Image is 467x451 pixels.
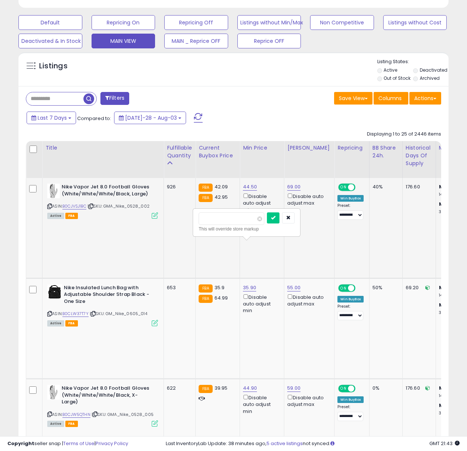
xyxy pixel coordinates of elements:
img: 41bUFP-DeaL._SL40_.jpg [47,284,62,299]
div: Title [45,144,161,152]
b: Nike Vapor Jet 8.0 Football Gloves (White/White/White/Black, X-Large) [62,385,151,407]
div: Displaying 1 to 25 of 2446 items [367,131,441,138]
span: FBA [65,421,78,427]
span: 2025-08-11 21:43 GMT [429,440,460,447]
span: ON [339,285,348,291]
span: | SKU: GMA_Nike_0528_002 [87,203,150,209]
button: Repricing Off [164,15,228,30]
b: Min: [439,284,450,291]
button: Columns [374,92,408,105]
div: Repricing [337,144,366,152]
span: 42.09 [214,183,228,190]
a: 35.90 [243,284,256,291]
b: Max: [439,402,452,409]
div: ASIN: [47,284,158,325]
h5: Listings [39,61,68,71]
a: 59.00 [287,385,301,392]
div: Win BuyBox [337,195,364,202]
button: Listings without Cost [383,15,447,30]
strong: Copyright [7,440,34,447]
b: Nike Vapor Jet 8.0 Football Gloves (White/White/White/Black, Large) [62,184,151,199]
div: Win BuyBox [337,296,364,303]
span: FBA [65,320,78,327]
small: FBA [199,194,212,202]
img: 31lvMp9CVIL._SL40_.jpg [47,184,60,198]
b: Nike Insulated Lunch Bag with Adjustable Shoulder Strap Black - One Size [64,284,154,307]
small: FBA [199,284,212,293]
div: Disable auto adjust min [243,393,278,415]
a: 44.50 [243,183,257,191]
label: Deactivated [420,67,447,73]
img: 31lvMp9CVIL._SL40_.jpg [47,385,60,400]
button: Last 7 Days [27,112,76,124]
div: [PERSON_NAME] [287,144,331,152]
div: 0% [372,385,397,392]
button: Default [18,15,82,30]
a: B0CJW5QTHN [62,411,90,418]
span: [DATE]-28 - Aug-03 [125,114,177,122]
span: Columns [378,95,402,102]
span: OFF [354,285,366,291]
button: MAIN VIEW [92,34,155,48]
span: | SKU: GMA_Nike_0528_005 [92,411,154,417]
div: BB Share 24h. [372,144,399,160]
span: OFF [354,386,366,392]
button: Deactivated & In Stock [18,34,82,48]
div: seller snap | | [7,440,128,447]
button: Listings without Min/Max [237,15,301,30]
a: Terms of Use [63,440,95,447]
button: Reprice OFF [237,34,301,48]
div: ASIN: [47,184,158,218]
a: B0CJVSJ1BC [62,203,86,209]
small: FBA [199,385,212,393]
div: Disable auto adjust max [287,293,329,307]
div: Preset: [337,404,364,421]
div: Last InventoryLab Update: 38 minutes ago, not synced. [166,440,460,447]
div: Preset: [337,203,364,220]
div: Disable auto adjust min [243,192,278,213]
div: 40% [372,184,397,190]
div: Win BuyBox [337,396,364,403]
a: 55.00 [287,284,301,291]
span: 42.95 [214,194,228,201]
label: Out of Stock [384,75,411,81]
span: Last 7 Days [38,114,67,122]
span: All listings currently available for purchase on Amazon [47,421,64,427]
button: Actions [409,92,441,105]
b: Min: [439,183,450,190]
a: 44.90 [243,385,257,392]
span: | SKU: GM_Nike_0605_014 [90,311,147,317]
b: Min: [439,385,450,392]
button: [DATE]-28 - Aug-03 [114,112,186,124]
button: MAIN _ Reprice OFF [164,34,228,48]
div: ASIN: [47,385,158,426]
span: ON [339,386,348,392]
div: Disable auto adjust min [243,293,278,314]
b: Max: [439,201,452,208]
span: ON [339,184,348,191]
div: 50% [372,284,397,291]
small: FBA [199,295,212,303]
div: 176.60 [406,184,430,190]
span: 64.99 [214,294,228,301]
a: Privacy Policy [96,440,128,447]
span: FBA [65,213,78,219]
label: Active [384,67,397,73]
button: Non Competitive [310,15,374,30]
div: 622 [167,385,190,392]
div: 653 [167,284,190,291]
div: Disable auto adjust max [287,192,329,206]
div: 926 [167,184,190,190]
div: Historical Days Of Supply [406,144,433,167]
p: Listing States: [377,58,449,65]
span: All listings currently available for purchase on Amazon [47,213,64,219]
div: 176.60 [406,385,430,392]
span: Compared to: [77,115,111,122]
span: All listings currently available for purchase on Amazon [47,320,64,327]
div: This will override store markup [199,225,295,233]
div: Current Buybox Price [199,144,237,160]
span: OFF [354,184,366,191]
div: 69.20 [406,284,430,291]
div: Preset: [337,304,364,321]
div: Disable auto adjust max [287,393,329,408]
